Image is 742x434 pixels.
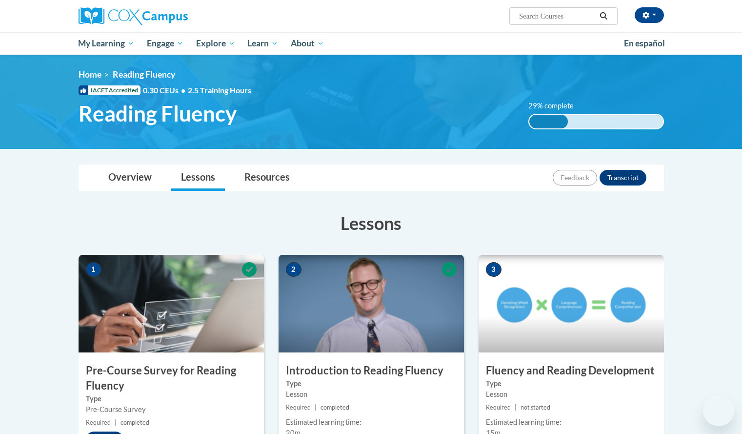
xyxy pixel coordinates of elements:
[315,404,317,411] span: |
[624,38,665,48] span: En español
[486,262,501,277] span: 3
[113,69,175,80] span: Reading Fluency
[190,32,241,55] a: Explore
[291,38,324,49] span: About
[286,404,311,411] span: Required
[635,7,664,23] button: Account Settings
[120,419,149,426] span: completed
[479,363,664,378] h3: Fluency and Reading Development
[486,417,657,428] div: Estimated learning time:
[79,69,101,80] a: Home
[181,85,185,95] span: •
[143,85,188,96] span: 0.30 CEUs
[235,165,300,191] a: Resources
[286,378,457,389] label: Type
[86,404,257,415] div: Pre-Course Survey
[286,417,457,428] div: Estimated learning time:
[518,10,596,22] input: Search Courses
[618,33,671,54] a: En español
[86,262,101,277] span: 1
[171,165,225,191] a: Lessons
[79,101,237,126] span: Reading Fluency
[286,389,457,400] div: Lesson
[486,389,657,400] div: Lesson
[321,404,349,411] span: completed
[521,404,550,411] span: not started
[486,378,657,389] label: Type
[529,115,568,128] div: 29% complete
[99,165,161,191] a: Overview
[279,255,464,352] img: Course Image
[140,32,190,55] a: Engage
[553,170,597,186] button: Feedback
[72,32,141,55] a: My Learning
[79,363,264,393] h3: Pre-Course Survey for Reading Fluency
[79,7,188,25] img: Cox Campus
[86,419,111,426] span: Required
[528,101,584,111] label: 29% complete
[479,255,664,352] img: Course Image
[64,32,679,55] div: Main menu
[284,32,330,55] a: About
[147,38,183,49] span: Engage
[486,404,511,411] span: Required
[86,393,257,404] label: Type
[79,7,264,25] a: Cox Campus
[279,363,464,378] h3: Introduction to Reading Fluency
[78,38,134,49] span: My Learning
[247,38,278,49] span: Learn
[196,38,235,49] span: Explore
[703,395,734,426] iframe: Button to launch messaging window
[241,32,284,55] a: Learn
[600,170,646,186] button: Transcript
[79,255,264,352] img: Course Image
[188,85,251,95] span: 2.5 Training Hours
[79,85,140,95] span: IACET Accredited
[286,262,301,277] span: 2
[79,211,664,235] h3: Lessons
[596,10,611,22] button: Search
[115,419,117,426] span: |
[515,404,517,411] span: |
